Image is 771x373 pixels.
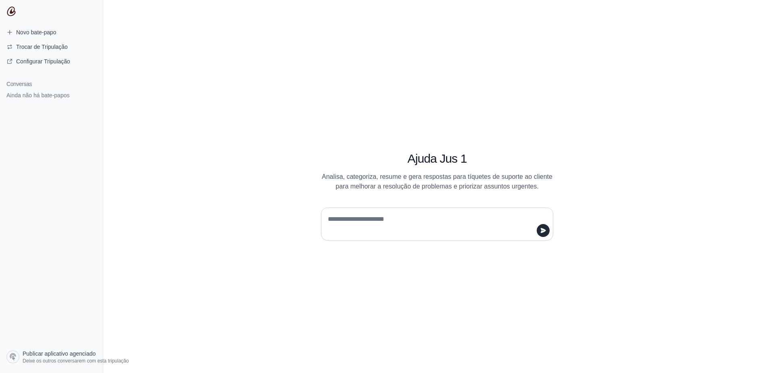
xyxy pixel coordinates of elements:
[3,26,100,39] a: Novo bate-papo
[321,151,553,166] h1: Ajuda Jus 1
[3,55,100,68] a: Configurar Tripulação
[3,40,100,53] button: Trocar de Tripulação
[23,350,96,358] span: Publicar aplicativo agenciado
[3,347,106,367] a: Publicar aplicativo agenciado Deixe os outros conversarem com esta tripulação
[23,358,129,364] span: Deixe os outros conversarem com esta tripulação
[16,57,70,65] span: Configurar Tripulação
[16,28,56,36] span: Novo bate-papo
[16,43,68,51] span: Trocar de Tripulação
[6,6,16,16] img: Logotipo da CrewAI
[321,172,553,191] p: Analisa, categoriza, resume e gera respostas para tíquetes de suporte ao cliente para melhorar a ...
